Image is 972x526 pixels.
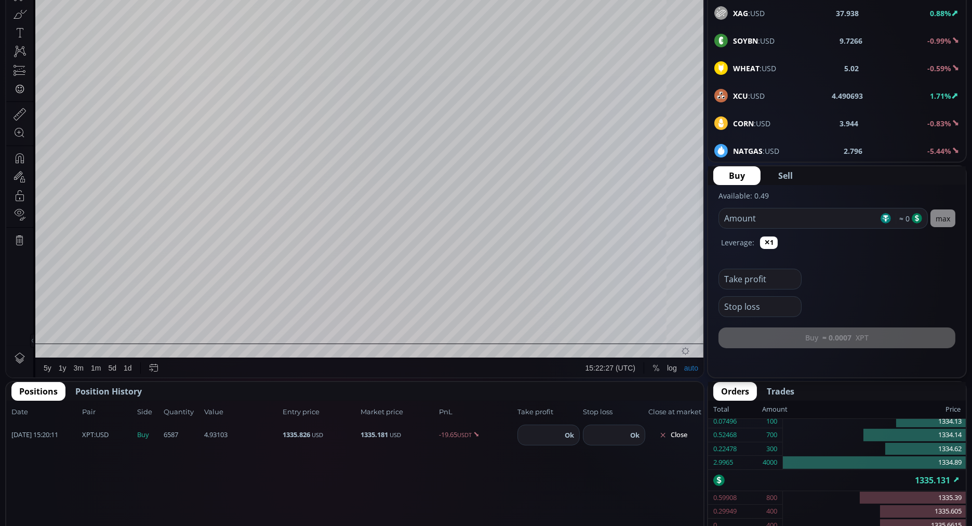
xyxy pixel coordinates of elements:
[896,213,910,224] span: ≈ 0
[292,25,346,33] div: +1.7710 (+0.13%)
[733,90,765,101] span: :USD
[37,418,45,427] div: 5y
[19,385,58,398] span: Positions
[439,430,514,440] span: -19.65
[137,407,161,417] span: Side
[762,403,788,416] div: Amount
[627,429,643,441] button: Ok
[759,382,802,401] button: Trades
[24,388,29,402] div: Hide Drawings Toolbar
[678,418,692,427] div: auto
[9,139,18,149] div: 
[562,429,577,441] button: Ok
[643,413,657,432] div: Toggle Percentage
[113,24,123,33] div: Market open
[583,407,645,417] span: Stop loss
[52,418,60,427] div: 1y
[648,427,698,443] button: Close
[721,237,754,248] label: Leverage:
[783,456,966,469] div: 1334.89
[75,385,142,398] span: Position History
[783,428,966,442] div: 1334.14
[361,407,436,417] span: Market price
[836,8,859,19] b: 37.938
[283,430,310,439] b: 1335.826
[140,6,170,14] div: Compare
[733,146,763,156] b: NATGAS
[177,25,209,33] div: 1347.9300
[117,418,126,427] div: 1d
[718,191,769,201] label: Available: 0.49
[439,407,514,417] span: PnL
[767,385,794,398] span: Trades
[832,90,863,101] b: 4.490693
[312,431,323,439] small: USD
[766,442,777,456] div: 300
[50,24,66,33] div: 1D
[930,91,951,101] b: 1.71%
[783,505,966,519] div: 1335.605
[139,413,156,432] div: Go to
[131,25,137,33] div: O
[733,63,776,74] span: :USD
[778,169,793,182] span: Sell
[82,407,134,417] span: Pair
[457,431,472,439] small: USDT
[390,431,402,439] small: USD
[927,146,951,156] b: -5.44%
[648,407,698,417] span: Close at market
[733,146,779,156] span: :USD
[576,413,633,432] button: 15:22:27 (UTC)
[257,25,288,33] div: 1335.1310
[60,37,85,45] div: 37.846K
[713,403,762,416] div: Total
[361,430,389,439] b: 1335.181
[844,146,863,156] b: 2.796
[708,470,966,491] div: 1335.131
[283,407,358,417] span: Entry price
[788,403,961,416] div: Price
[11,407,79,417] span: Date
[713,166,761,185] button: Buy
[67,24,105,33] div: Platinum
[763,456,777,469] div: 4000
[733,35,775,46] span: :USD
[713,505,737,518] div: 0.29949
[34,24,50,33] div: XPT
[137,430,161,440] span: Buy
[927,36,951,46] b: -0.99%
[840,35,862,46] b: 9.7266
[11,382,65,401] button: Positions
[733,36,758,46] b: SOYBN
[579,418,629,427] span: 15:22:27 (UTC)
[733,119,754,128] b: CORN
[766,428,777,442] div: 700
[713,428,737,442] div: 0.52468
[729,169,745,182] span: Buy
[216,25,248,33] div: 1321.0100
[733,118,770,129] span: :USD
[164,407,201,417] span: Quantity
[845,63,859,74] b: 5.02
[733,91,748,101] b: XCU
[164,430,201,440] span: 6587
[204,430,279,440] span: 4.93103
[840,118,858,129] b: 3.944
[713,491,737,505] div: 0.59908
[212,25,216,33] div: L
[733,8,765,19] span: :USD
[102,418,111,427] div: 5d
[171,25,177,33] div: H
[721,385,749,398] span: Orders
[783,442,966,456] div: 1334.62
[251,25,257,33] div: C
[82,430,109,440] span: :USD
[194,6,225,14] div: Indicators
[733,63,760,73] b: WHEAT
[927,119,951,128] b: -0.83%
[713,415,737,428] div: 0.07496
[88,6,94,14] div: D
[82,430,94,439] b: XPT
[783,491,966,505] div: 1335.39
[137,25,168,33] div: 1332.0730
